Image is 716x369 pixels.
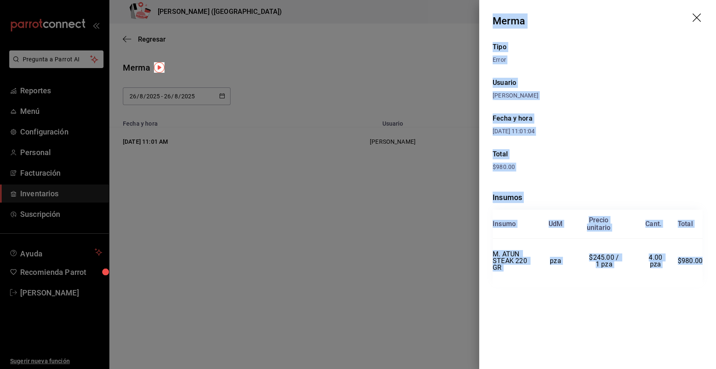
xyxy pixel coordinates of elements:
[493,220,516,228] div: Insumo
[493,91,703,100] div: [PERSON_NAME]
[649,253,664,268] span: 4.00 pza
[678,220,693,228] div: Total
[493,113,703,124] div: Fecha y hora
[589,253,621,268] span: $245.00 / 1 pza
[536,239,575,283] td: pza
[493,42,703,52] div: Tipo
[493,78,703,88] div: Usuario
[678,257,703,265] span: $980.00
[493,13,525,29] div: Merma
[493,192,703,203] div: Insumos
[692,13,703,24] button: drag
[587,216,610,232] div: Precio unitario
[549,220,563,228] div: UdM
[154,62,164,73] img: Tooltip marker
[493,55,703,64] div: Error
[493,149,703,159] div: Total
[493,163,515,170] span: $980.00
[645,220,661,228] div: Cant.
[493,127,703,136] div: [DATE] 11:01:04
[493,239,536,283] td: M. ATUN STEAK 220 GR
